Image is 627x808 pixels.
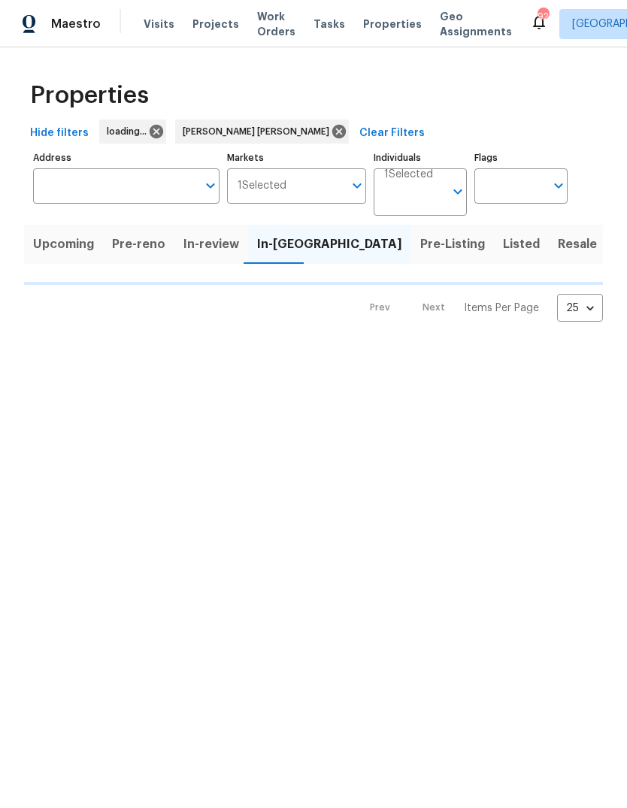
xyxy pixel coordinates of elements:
span: 1 Selected [238,180,286,192]
nav: Pagination Navigation [356,294,603,322]
label: Individuals [374,153,467,162]
span: Pre-Listing [420,234,485,255]
span: Hide filters [30,124,89,143]
span: Resale [558,234,597,255]
span: 1 Selected [384,168,433,181]
span: Properties [30,88,149,103]
button: Hide filters [24,120,95,147]
div: [PERSON_NAME] [PERSON_NAME] [175,120,349,144]
div: loading... [99,120,166,144]
span: Upcoming [33,234,94,255]
span: In-[GEOGRAPHIC_DATA] [257,234,402,255]
button: Clear Filters [353,120,431,147]
button: Open [548,175,569,196]
span: Tasks [313,19,345,29]
span: Pre-reno [112,234,165,255]
span: In-review [183,234,239,255]
span: Clear Filters [359,124,425,143]
label: Address [33,153,220,162]
span: loading... [107,124,153,139]
span: Visits [144,17,174,32]
p: Items Per Page [464,301,539,316]
span: [PERSON_NAME] [PERSON_NAME] [183,124,335,139]
span: Work Orders [257,9,295,39]
button: Open [347,175,368,196]
label: Flags [474,153,568,162]
label: Markets [227,153,367,162]
span: Geo Assignments [440,9,512,39]
div: 92 [538,9,548,24]
button: Open [447,181,468,202]
div: 25 [557,289,603,328]
button: Open [200,175,221,196]
span: Properties [363,17,422,32]
span: Maestro [51,17,101,32]
span: Projects [192,17,239,32]
span: Listed [503,234,540,255]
